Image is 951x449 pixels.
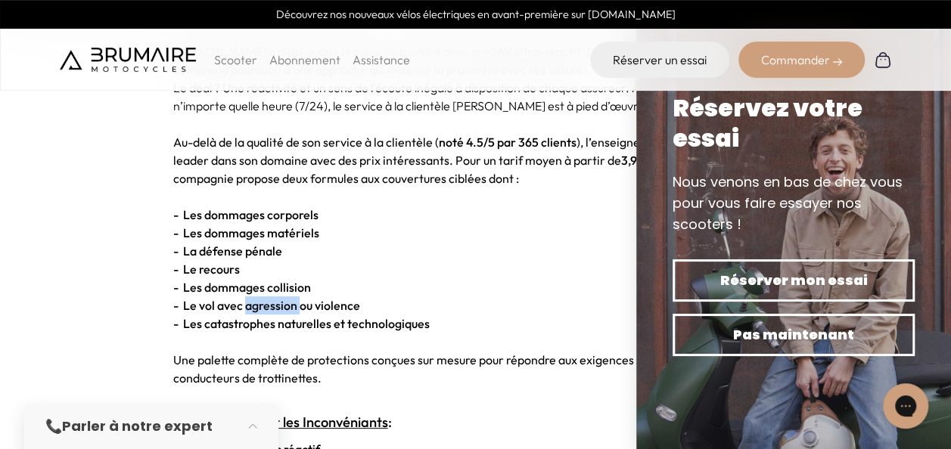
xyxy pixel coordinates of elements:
p: Scooter [214,51,257,69]
span: Une palette complète de protections conçues sur mesure pour répondre aux exigences spécifiques de... [173,352,717,386]
img: Brumaire Motocycles [60,48,196,72]
a: Réserver un essai [590,42,729,78]
img: right-arrow-2.png [833,57,842,67]
strong: - Le recours [173,262,240,277]
a: Assistance [353,52,410,67]
strong: - Le vol avec agression ou violence [173,298,360,313]
div: Commander [738,42,865,78]
strong: - Les dommages collision [173,280,311,295]
strong: - La défense pénale [173,243,282,259]
strong: - Les dommages corporels [173,207,319,222]
strong: - Les catastrophes naturelles et technologiques [173,316,430,331]
strong: 3,90 euros/ mois [621,153,709,168]
span: Les Avantages et les Inconvéniants [173,413,388,431]
p: Le deal ? Une réactivité et un sens de l'écoute inégalé à disposition de chaque assureur. À tout ... [173,79,779,115]
strong: - Les dommages matériels [173,225,319,240]
iframe: Gorgias live chat messenger [875,378,936,434]
a: Abonnement [269,52,340,67]
strong: : [173,413,392,431]
img: Panier [874,51,892,69]
span: Au-delà de la qualité de son service à la clientèle ( ), l’enseigne signe aussi sa place de leade... [173,135,762,186]
strong: noté 4.5/5 par 365 clients [439,135,577,150]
